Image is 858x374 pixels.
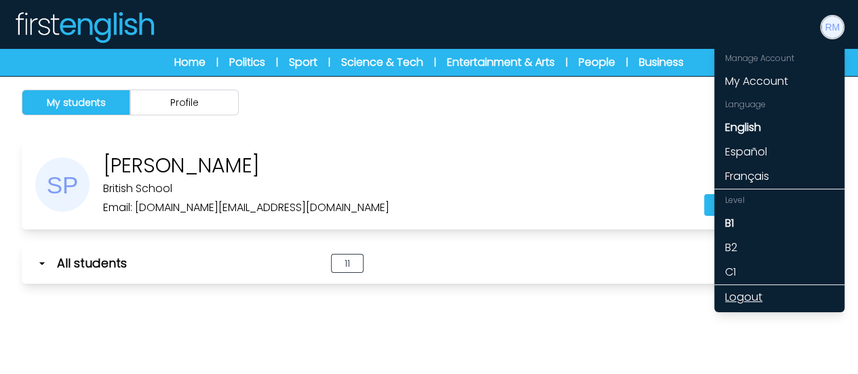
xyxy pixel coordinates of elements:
a: B2 [714,236,844,260]
img: Rita Martella [821,16,843,38]
a: Politics [229,54,265,71]
a: My Account [714,69,844,94]
div: Manage Account [714,48,844,69]
img: Sarah Phillips [35,157,90,212]
a: C1 [714,260,844,284]
span: | [434,56,436,69]
span: All students [57,254,127,273]
a: Logout [714,285,844,310]
a: B1 [714,211,844,236]
button: All students 11 [22,243,836,284]
span: | [216,56,218,69]
a: Home [174,54,206,71]
a: Sport [289,54,317,71]
a: Español [714,140,844,164]
a: Entertainment & Arts [447,54,555,71]
div: Level [714,189,844,211]
span: | [566,56,568,69]
div: Language [714,94,844,115]
span: | [276,56,278,69]
a: People [579,54,615,71]
button: Create new class [704,194,823,216]
p: [PERSON_NAME] [103,153,389,178]
p: British School [103,181,389,197]
span: | [626,56,628,69]
a: English [714,115,844,140]
span: 11 [331,254,364,273]
a: Français [714,164,844,189]
a: Science & Tech [341,54,423,71]
button: My students [22,90,130,115]
img: Logo [14,11,155,43]
p: Email: [DOMAIN_NAME][EMAIL_ADDRESS][DOMAIN_NAME] [103,200,389,216]
button: Profile [130,90,239,115]
a: Business [639,54,684,71]
span: | [328,56,330,69]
